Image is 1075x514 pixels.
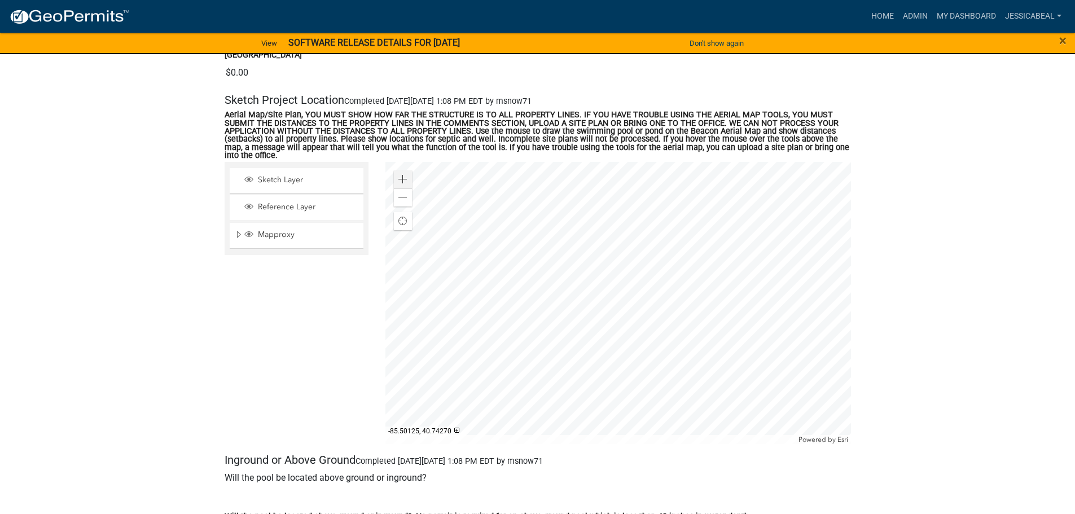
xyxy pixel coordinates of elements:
[394,212,412,230] div: Find my location
[257,34,282,52] a: View
[225,111,851,160] label: Aerial Map/Site Plan, YOU MUST SHOW HOW FAR THE STRUCTURE IS TO ALL PROPERTY LINES. IF YOU HAVE T...
[796,435,851,444] div: Powered by
[837,436,848,443] a: Esri
[234,230,243,241] span: Expand
[243,230,359,241] div: Mapproxy
[255,175,359,185] span: Sketch Layer
[225,453,851,467] h5: Inground or Above Ground
[230,168,363,194] li: Sketch Layer
[230,195,363,221] li: Reference Layer
[898,6,932,27] a: Admin
[255,202,359,212] span: Reference Layer
[225,471,851,485] div: Will the pool be located above ground or inground?
[243,175,359,186] div: Sketch Layer
[1059,33,1067,49] span: ×
[394,170,412,188] div: Zoom in
[225,93,851,107] h5: Sketch Project Location
[1001,6,1066,27] a: JessicaBeal
[230,223,363,249] li: Mapproxy
[1059,34,1067,47] button: Close
[344,96,532,106] span: Completed [DATE][DATE] 1:08 PM EDT by msnow71
[394,188,412,207] div: Zoom out
[356,456,543,466] span: Completed [DATE][DATE] 1:08 PM EDT by msnow71
[932,6,1001,27] a: My Dashboard
[255,230,359,240] span: Mapproxy
[288,37,460,48] strong: SOFTWARE RELEASE DETAILS FOR [DATE]
[229,165,365,252] ul: Layer List
[225,51,302,59] label: [GEOGRAPHIC_DATA]
[867,6,898,27] a: Home
[243,202,359,213] div: Reference Layer
[685,34,748,52] button: Don't show again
